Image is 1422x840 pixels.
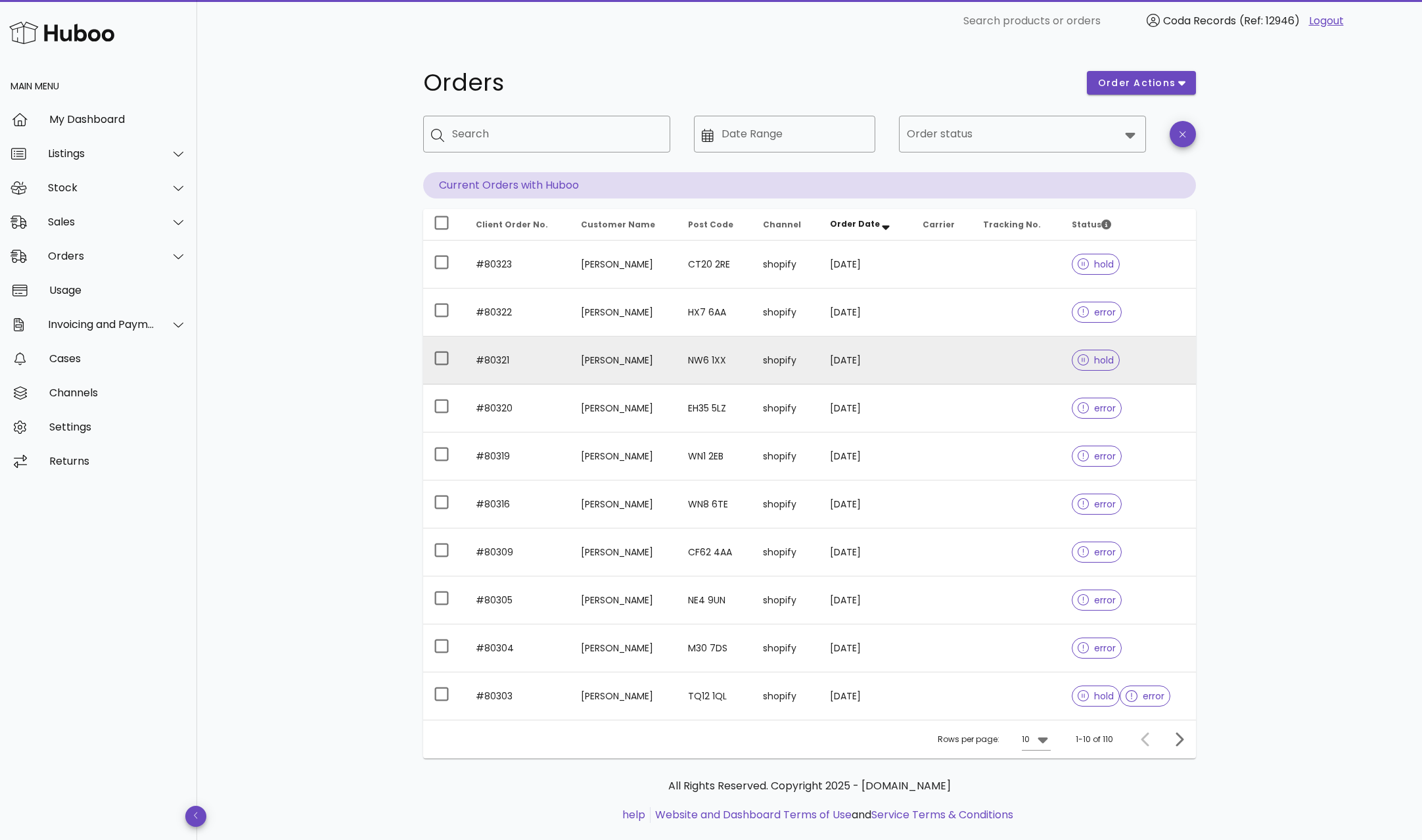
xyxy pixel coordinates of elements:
td: [DATE] [819,289,913,337]
td: M30 7DS [677,624,752,672]
td: #80304 [465,624,570,672]
p: All Rights Reserved. Copyright 2025 - [DOMAIN_NAME] [434,778,1185,794]
span: Channel [763,219,801,230]
span: Order Date [830,218,880,229]
span: hold [1078,356,1114,365]
p: Current Orders with Huboo [423,172,1196,198]
td: TQ12 1QL [677,672,752,720]
td: [DATE] [819,385,913,432]
td: HX7 6AA [677,289,752,337]
div: 10 [1022,734,1030,745]
td: [PERSON_NAME] [570,337,677,385]
div: Listings [48,147,155,160]
td: #80316 [465,480,570,528]
span: error [1078,404,1116,413]
span: error [1078,308,1116,317]
td: [PERSON_NAME] [570,241,677,289]
button: Next page [1167,728,1191,751]
td: CF62 4AA [677,528,752,576]
div: Stock [48,181,155,194]
td: #80321 [465,337,570,385]
th: Order Date: Sorted descending. Activate to remove sorting. [819,209,913,241]
span: hold [1078,260,1114,269]
div: Settings [49,421,187,433]
a: help [622,807,645,822]
li: and [651,807,1013,823]
div: Sales [48,216,155,228]
div: My Dashboard [49,113,187,126]
span: Carrier [923,219,955,230]
img: Huboo Logo [9,18,114,47]
th: Channel [752,209,819,241]
span: Coda Records [1163,13,1236,28]
a: Service Terms & Conditions [871,807,1013,822]
span: Customer Name [581,219,655,230]
td: #80320 [465,385,570,432]
td: EH35 5LZ [677,385,752,432]
span: Client Order No. [476,219,548,230]
td: #80323 [465,241,570,289]
th: Client Order No. [465,209,570,241]
span: error [1078,595,1116,605]
a: Logout [1309,13,1344,29]
div: Returns [49,455,187,467]
span: order actions [1097,76,1176,90]
td: CT20 2RE [677,241,752,289]
span: (Ref: 12946) [1239,13,1300,28]
span: Tracking No. [983,219,1041,230]
span: error [1078,500,1116,509]
div: Cases [49,352,187,365]
div: Orders [48,250,155,262]
td: #80309 [465,528,570,576]
th: Carrier [912,209,972,241]
td: [PERSON_NAME] [570,432,677,480]
span: error [1078,643,1116,653]
td: shopify [752,432,819,480]
span: hold [1078,691,1114,701]
div: Rows per page: [938,720,1051,758]
td: shopify [752,624,819,672]
td: [PERSON_NAME] [570,624,677,672]
td: [DATE] [819,337,913,385]
span: Status [1072,219,1111,230]
th: Tracking No. [973,209,1061,241]
td: shopify [752,241,819,289]
div: 1-10 of 110 [1076,734,1113,745]
td: [DATE] [819,432,913,480]
div: Usage [49,284,187,296]
td: [DATE] [819,241,913,289]
span: error [1126,691,1164,701]
th: Status [1061,209,1196,241]
div: Order status [899,116,1146,152]
div: Channels [49,386,187,399]
td: [DATE] [819,528,913,576]
span: error [1078,548,1116,557]
div: Invoicing and Payments [48,318,155,331]
td: WN1 2EB [677,432,752,480]
td: [DATE] [819,672,913,720]
span: Post Code [688,219,733,230]
button: order actions [1087,71,1196,95]
td: shopify [752,672,819,720]
td: [PERSON_NAME] [570,385,677,432]
th: Post Code [677,209,752,241]
a: Website and Dashboard Terms of Use [655,807,852,822]
th: Customer Name [570,209,677,241]
td: [PERSON_NAME] [570,576,677,624]
td: [PERSON_NAME] [570,528,677,576]
td: shopify [752,337,819,385]
td: #80305 [465,576,570,624]
td: WN8 6TE [677,480,752,528]
td: NW6 1XX [677,337,752,385]
td: NE4 9UN [677,576,752,624]
td: [PERSON_NAME] [570,480,677,528]
td: #80322 [465,289,570,337]
td: shopify [752,576,819,624]
td: [DATE] [819,576,913,624]
div: 10Rows per page: [1022,729,1051,750]
td: shopify [752,385,819,432]
td: [PERSON_NAME] [570,672,677,720]
td: #80303 [465,672,570,720]
span: error [1078,452,1116,461]
td: [PERSON_NAME] [570,289,677,337]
